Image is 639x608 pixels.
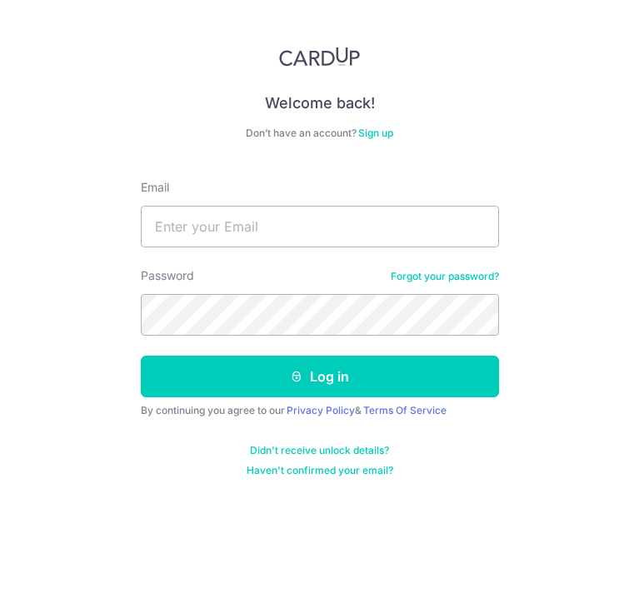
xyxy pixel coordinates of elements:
a: Terms Of Service [363,404,447,416]
img: CardUp Logo [279,47,361,67]
a: Privacy Policy [287,404,355,416]
a: Forgot your password? [391,270,499,283]
button: Log in [141,356,499,397]
div: Don’t have an account? [141,127,499,140]
h4: Welcome back! [141,93,499,113]
a: Sign up [358,127,393,139]
input: Enter your Email [141,206,499,247]
label: Email [141,179,169,196]
div: By continuing you agree to our & [141,404,499,417]
label: Password [141,267,194,284]
a: Didn't receive unlock details? [250,444,389,457]
a: Haven't confirmed your email? [247,464,393,477]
